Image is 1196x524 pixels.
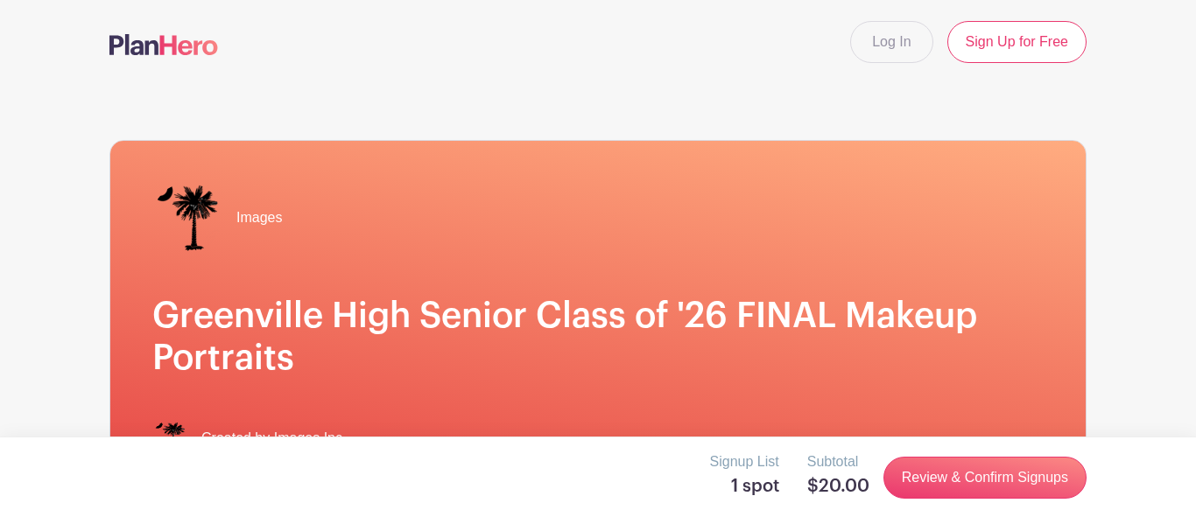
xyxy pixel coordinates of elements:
[947,21,1087,63] a: Sign Up for Free
[109,34,218,55] img: logo-507f7623f17ff9eddc593b1ce0a138ce2505c220e1c5a4e2b4648c50719b7d32.svg
[710,451,779,472] p: Signup List
[710,476,779,497] h5: 1 spot
[201,428,342,449] span: Created by Images Inc
[807,451,869,472] p: Subtotal
[152,421,187,456] img: IMAGES%20logo%20transparenT%20PNG%20s.png
[807,476,869,497] h5: $20.00
[883,457,1087,499] a: Review & Confirm Signups
[236,207,282,228] span: Images
[152,183,222,253] img: IMAGES%20logo%20transparenT%20PNG%20s.png
[850,21,932,63] a: Log In
[152,295,1044,379] h1: Greenville High Senior Class of '26 FINAL Makeup Portraits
